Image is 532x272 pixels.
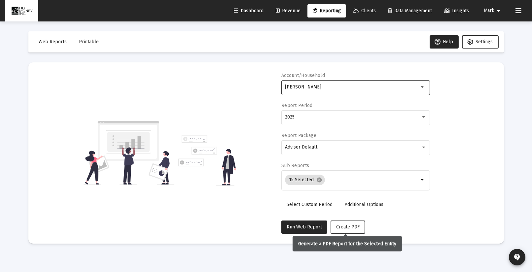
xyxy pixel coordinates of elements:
button: Settings [462,35,499,49]
span: Reporting [313,8,341,14]
span: Run Web Report [287,224,322,230]
a: Clients [348,4,381,17]
span: Printable [79,39,99,45]
span: Advisor Default [285,144,317,150]
span: Dashboard [234,8,264,14]
span: Web Reports [39,39,67,45]
button: Web Reports [34,35,72,49]
span: Help [435,39,453,45]
input: Search or select an account or household [285,85,419,90]
label: Account/Household [281,73,325,78]
img: reporting [84,120,174,186]
label: Report Period [281,103,313,108]
span: Additional Options [345,202,383,207]
img: Dashboard [10,4,33,17]
button: Run Web Report [281,221,327,234]
span: Settings [476,39,493,45]
button: Help [430,35,459,49]
span: Create PDF [336,224,360,230]
mat-icon: arrow_drop_down [419,176,427,184]
span: Select Custom Period [287,202,333,207]
button: Mark [476,4,510,17]
mat-chip: 15 Selected [285,175,325,185]
a: Dashboard [229,4,269,17]
mat-chip-list: Selection [285,173,419,187]
img: reporting-alt [178,135,236,186]
mat-icon: arrow_drop_down [494,4,502,17]
a: Insights [439,4,474,17]
button: Create PDF [331,221,365,234]
mat-icon: contact_support [513,253,521,261]
a: Reporting [307,4,346,17]
span: Data Management [388,8,432,14]
mat-icon: arrow_drop_down [419,83,427,91]
span: Insights [444,8,469,14]
a: Revenue [270,4,306,17]
span: 2025 [285,114,295,120]
span: Clients [353,8,376,14]
label: Report Package [281,133,316,138]
button: Printable [74,35,104,49]
mat-icon: cancel [316,177,322,183]
label: Sub Reports [281,163,309,168]
span: Mark [484,8,494,14]
span: Revenue [276,8,301,14]
a: Data Management [383,4,437,17]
